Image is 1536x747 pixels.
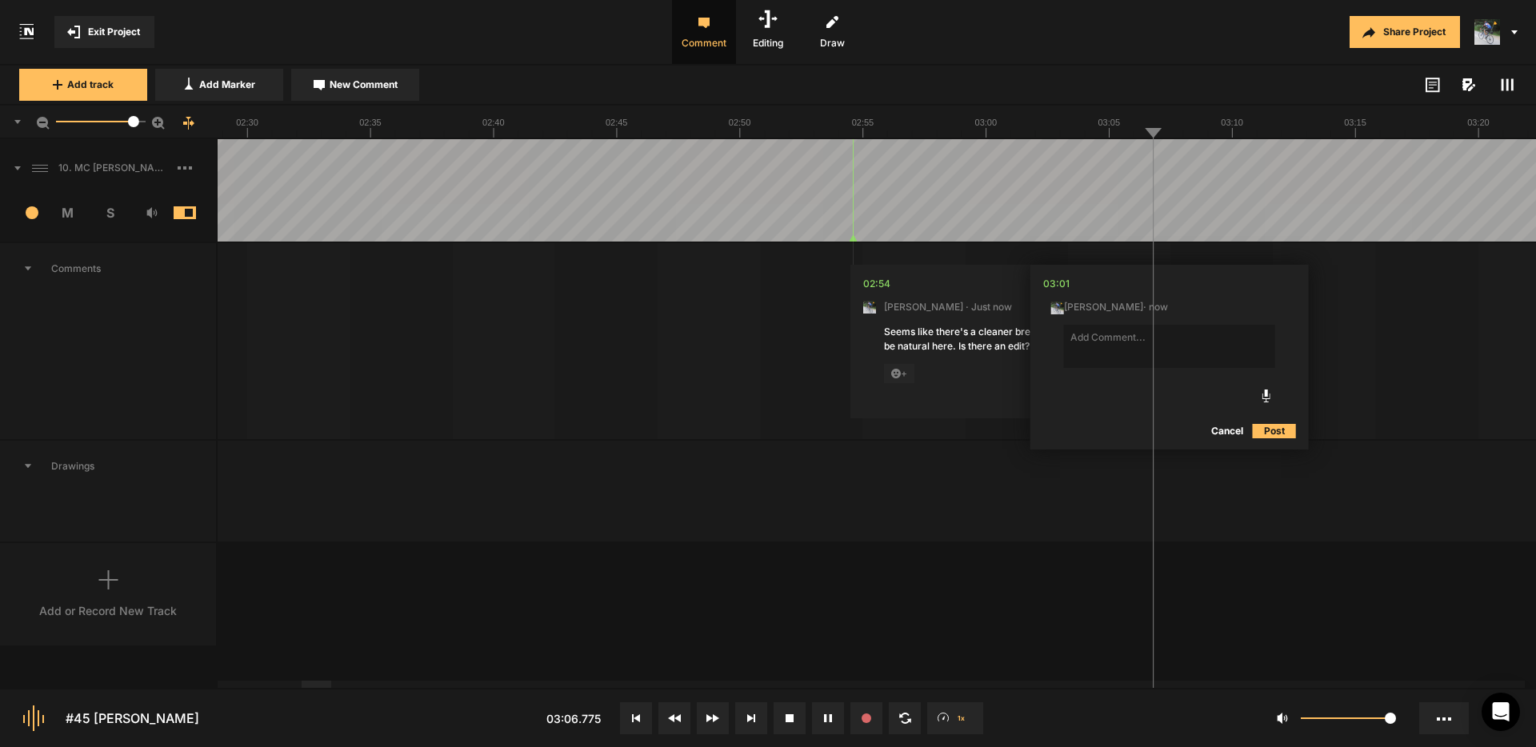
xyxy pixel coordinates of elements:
[884,364,914,383] span: +
[89,203,131,222] span: S
[975,118,998,127] text: 03:00
[482,118,505,127] text: 02:40
[1043,276,1070,292] div: 03:01
[1202,421,1253,441] button: Cancel
[546,712,601,725] span: 03:06.775
[1482,693,1520,731] div: Open Intercom Messenger
[1344,118,1366,127] text: 03:15
[1098,118,1120,127] text: 03:05
[863,276,890,292] div: 02:54.586
[155,69,283,101] button: Add Marker
[47,203,90,222] span: M
[54,16,154,48] button: Exit Project
[199,78,255,92] span: Add Marker
[291,69,419,101] button: New Comment
[88,25,140,39] span: Exit Project
[1253,421,1296,441] button: Post
[1467,118,1490,127] text: 03:20
[52,161,178,175] span: 10. MC [PERSON_NAME] Lock
[19,69,147,101] button: Add track
[39,602,177,619] div: Add or Record New Track
[1350,16,1460,48] button: Share Project
[1221,118,1243,127] text: 03:10
[927,702,983,734] button: 1x
[67,78,114,92] span: Add track
[1474,19,1500,45] img: ACg8ocLxXzHjWyafR7sVkIfmxRufCxqaSAR27SDjuE-ggbMy1qqdgD8=s96-c
[66,709,199,728] div: #45 [PERSON_NAME]
[606,118,628,127] text: 02:45
[330,78,398,92] span: New Comment
[236,118,258,127] text: 02:30
[884,325,1095,354] div: Seems like there's a cleaner break than would be natural here. Is there an edit?
[1051,300,1168,314] span: [PERSON_NAME] · now
[852,118,874,127] text: 02:55
[729,118,751,127] text: 02:50
[884,300,1012,314] span: [PERSON_NAME] · Just now
[1051,302,1064,314] img: ACg8ocLxXzHjWyafR7sVkIfmxRufCxqaSAR27SDjuE-ggbMy1qqdgD8=s96-c
[863,301,876,314] img: ACg8ocLxXzHjWyafR7sVkIfmxRufCxqaSAR27SDjuE-ggbMy1qqdgD8=s96-c
[359,118,382,127] text: 02:35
